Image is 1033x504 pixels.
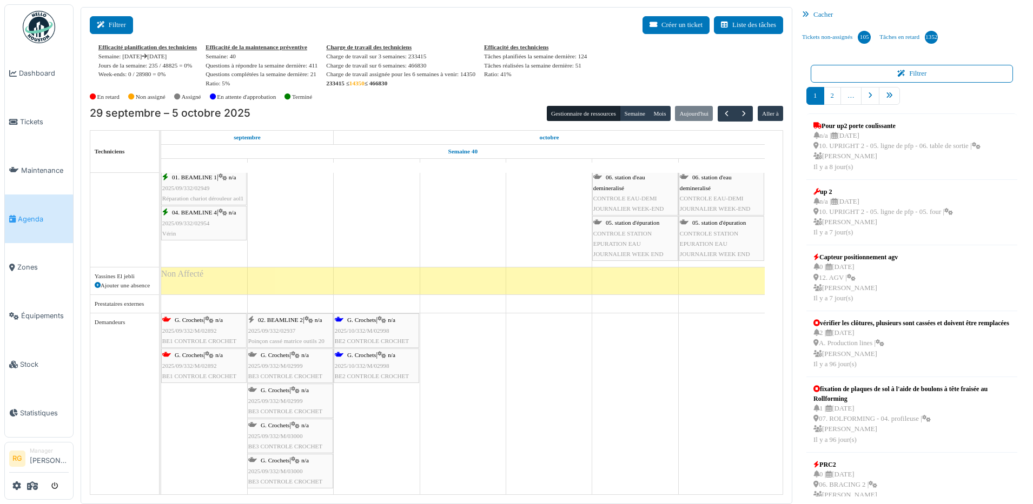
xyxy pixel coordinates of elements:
[718,106,736,122] button: Précédent
[858,31,871,44] div: 105
[97,92,120,102] label: En retard
[261,457,289,463] span: G. Crochets
[136,92,165,102] label: Non assigné
[248,478,322,485] span: BE3 CONTROLE CROCHET
[811,65,1013,83] button: Filtrer
[21,165,69,176] span: Maintenance
[326,52,475,61] div: Charge de travail sur 3 semaines: 233415
[593,195,664,212] span: CONTROLE EAU-DEMI JOURNALIER WEEK-END
[813,328,1009,369] div: 2 | [DATE] A. Production lines | [PERSON_NAME] Il y a 96 jour(s)
[206,70,317,79] div: Questions complétées la semaine dernière: 21
[811,250,900,306] a: Capteur positionnement agv 0 |[DATE] 12. AGV | [PERSON_NAME]Il y a 7 jour(s)
[388,317,395,323] span: n/a
[248,362,303,369] span: 2025/09/332/M/02999
[798,7,1026,23] div: Cacher
[162,230,176,237] span: Vérin
[162,315,246,346] div: |
[649,106,671,121] button: Mois
[30,447,69,470] li: [PERSON_NAME]
[811,315,1012,372] a: vérifier les clôtures, plusieurs sont cassées et doivent être remplacées 2 |[DATE] A. Production ...
[813,460,877,469] div: PRC2
[95,281,155,290] div: Ajouter une absence
[261,387,289,393] span: G. Crochets
[824,87,841,105] a: 2
[925,31,938,44] div: 1352
[175,317,203,323] span: G. Crochets
[326,70,475,79] div: Charge de travail assignée pour les 6 semaines à venir: 14350
[301,352,309,358] span: n/a
[229,174,236,180] span: n/a
[258,317,303,323] span: 02. BEAMLINE 2
[349,80,365,86] span: 14350
[206,43,317,52] div: Efficacité de la maintenance préventive
[335,327,389,334] span: 2025/10/332/M/02998
[714,16,783,34] button: Liste des tâches
[811,184,956,241] a: up 2 n/a |[DATE] 10. UPRIGHT 2 - 05. ligne de pfp - 05. four | [PERSON_NAME]Il y a 7 jour(s)
[162,362,217,369] span: 2025/09/332/M/02892
[90,16,133,34] button: Filtrer
[248,315,332,346] div: |
[261,352,289,358] span: G. Crochets
[813,262,898,304] div: 0 | [DATE] 12. AGV | [PERSON_NAME] Il y a 7 jour(s)
[95,148,125,154] span: Techniciens
[811,118,983,175] a: Pour up2 porte coulissante n/a |[DATE] 10. UPRIGHT 2 - 05. ligne de pfp - 06. table de sortie | [...
[206,61,317,70] div: Questions à répondre la semaine dernière: 411
[813,252,898,262] div: Capteur positionnement agv
[215,317,223,323] span: n/a
[9,451,25,467] li: RG
[248,443,322,449] span: BE3 CONTROLE CROCHET
[453,159,473,172] a: 2 octobre 2025
[261,422,289,428] span: G. Crochets
[248,350,332,381] div: |
[813,384,1010,404] div: fixation de plaques de sol à l'aide de boulons à tête fraisée au Rollforming
[9,447,69,473] a: RG Manager[PERSON_NAME]
[20,117,69,127] span: Tickets
[680,174,732,191] span: 06. station d'eau demineralisé
[301,387,309,393] span: n/a
[30,447,69,455] div: Manager
[675,106,713,121] button: Aujourd'hui
[248,455,332,487] div: |
[547,106,620,121] button: Gestionnaire de ressources
[813,121,980,131] div: Pour up2 porte coulissante
[162,172,246,204] div: |
[798,23,875,52] a: Tickets non-assignés
[95,318,155,327] div: Demandeurs
[335,350,418,381] div: |
[5,340,73,389] a: Stock
[484,43,587,52] div: Efficacité des techniciens
[347,352,376,358] span: G. Crochets
[21,311,69,321] span: Équipements
[248,385,332,416] div: |
[162,373,236,379] span: BE1 CONTROLE CROCHET
[366,159,387,172] a: 1 octobre 2025
[215,352,223,358] span: n/a
[19,68,69,78] span: Dashboard
[692,219,746,226] span: 05. station d'épuration
[248,327,296,334] span: 2025/09/332/02937
[98,43,197,52] div: Efficacité planification des techniciens
[90,107,250,120] h2: 29 septembre – 5 octobre 2025
[5,194,73,243] a: Agenda
[98,61,197,70] div: Jours de la semaine: 235 / 48825 = 0%
[301,457,309,463] span: n/a
[680,230,750,257] span: CONTROLE STATION EPURATION EAU JOURNALIER WEEK END
[593,230,664,257] span: CONTROLE STATION EPURATION EAU JOURNALIER WEEK END
[20,408,69,418] span: Statistiques
[388,352,395,358] span: n/a
[643,16,710,34] button: Créer un ticket
[229,209,236,216] span: n/a
[326,79,475,88] div: 233415 ≤ ≤ 466830
[20,359,69,369] span: Stock
[23,11,55,43] img: Badge_color-CXgf-gQk.svg
[162,338,236,344] span: BE1 CONTROLE CROCHET
[813,404,1010,445] div: 1 | [DATE] 07. ROLFORMING - 04. profileuse | [PERSON_NAME] Il y a 96 jour(s)
[326,61,475,70] div: Charge de travail sur 6 semaines: 466830
[248,373,322,379] span: BE3 CONTROLE CROCHET
[624,159,646,172] a: 4 octobre 2025
[5,49,73,98] a: Dashboard
[95,272,155,281] div: Yassines El jebli
[813,187,953,197] div: up 2
[335,338,409,344] span: BE2 CONTROLE CROCHET
[446,145,480,158] a: Semaine 40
